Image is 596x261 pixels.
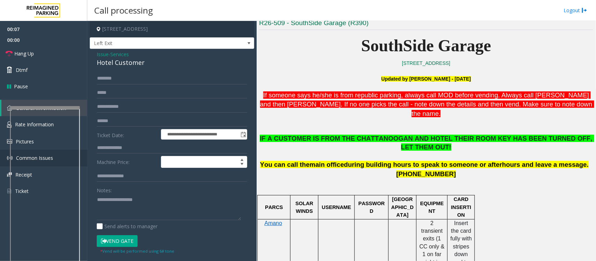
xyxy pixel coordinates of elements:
span: Left Exit [90,38,221,49]
div: Hotel Customer [97,58,247,67]
img: 'icon' [7,188,12,194]
a: Logout [564,7,587,14]
span: Amano [264,220,282,226]
span: during building hours to speak to someone or afterhours and leave a message. [344,161,589,168]
label: Send alerts to manager [97,223,157,230]
span: Toggle popup [239,129,247,139]
img: 'icon' [7,105,12,111]
font: Updated by [PERSON_NAME] - [DATE] [381,76,471,82]
img: 'icon' [7,121,12,128]
span: If someone says he/she is from republic parking, always call MOD before vending [263,91,498,99]
h4: [STREET_ADDRESS] [90,21,254,37]
span: General Information [16,105,66,111]
span: [GEOGRAPHIC_DATA] [391,196,414,218]
img: 'icon' [7,139,12,144]
span: Pause [14,83,28,90]
span: Dtmf [16,66,28,74]
label: Notes: [97,184,112,194]
span: USERNAME [322,204,351,210]
span: [PHONE_NUMBER] [396,170,456,178]
span: Decrease value [237,162,247,167]
span: Issue [97,51,109,58]
span: CARD INSERTION [451,196,471,218]
span: main office [310,161,344,168]
span: - [109,51,129,58]
a: [STREET_ADDRESS] [402,60,450,66]
small: Vend will be performed using 6# tone [100,248,174,254]
span: You can call the [260,161,310,168]
span: PARCS [265,204,283,210]
span: . Always call [PERSON_NAME] and then [PERSON_NAME]. If no one picks the call - note down the deta... [260,91,594,117]
h3: Call processing [91,2,156,19]
span: Services [110,51,129,58]
span: Increase value [237,156,247,162]
img: 'icon' [7,172,12,177]
span: PASSWORD [358,201,385,214]
a: Amano [264,221,282,226]
span: IF A CUSTOMER IS FROM THE CHATTANOOGAN AND HOTEL THEIR ROOM KEY HAS BEEN TURNED OFF, LET THEM OUT! [260,135,594,151]
a: General Information [1,100,87,116]
span: EQUIPMENT [420,201,444,214]
span: Hang Up [14,50,34,57]
button: Vend Gate [97,235,138,247]
h3: R26-509 - SouthSide Garage (R390) [259,18,593,30]
span: SOLAR WINDS [295,201,315,214]
img: logout [582,7,587,14]
label: Ticket Date: [95,129,159,140]
span: SouthSide Garage [361,36,491,55]
label: Machine Price: [95,156,159,168]
img: 'icon' [7,155,13,161]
